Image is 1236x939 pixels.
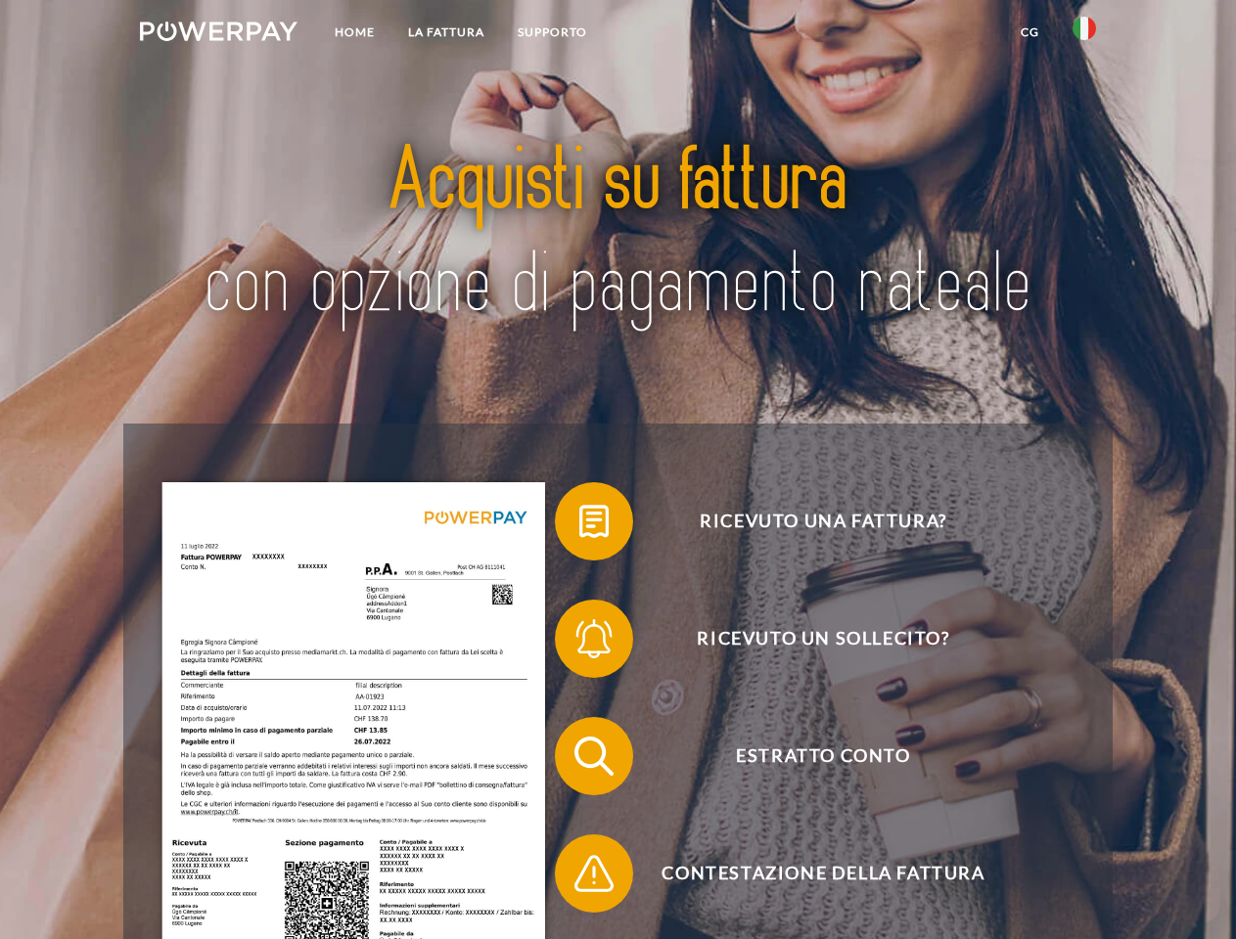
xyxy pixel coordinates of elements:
[570,614,618,663] img: qb_bell.svg
[583,482,1063,560] span: Ricevuto una fattura?
[583,717,1063,795] span: Estratto conto
[583,834,1063,913] span: Contestazione della fattura
[318,15,391,50] a: Home
[391,15,501,50] a: LA FATTURA
[570,732,618,781] img: qb_search.svg
[501,15,604,50] a: Supporto
[555,482,1064,560] button: Ricevuto una fattura?
[555,834,1064,913] button: Contestazione della fattura
[1158,861,1220,923] iframe: Button to launch messaging window
[1004,15,1056,50] a: CG
[555,717,1064,795] button: Estratto conto
[570,497,618,546] img: qb_bill.svg
[583,600,1063,678] span: Ricevuto un sollecito?
[555,600,1064,678] button: Ricevuto un sollecito?
[570,849,618,898] img: qb_warning.svg
[140,22,298,41] img: logo-powerpay-white.svg
[1073,17,1096,40] img: it
[187,94,1049,375] img: title-powerpay_it.svg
